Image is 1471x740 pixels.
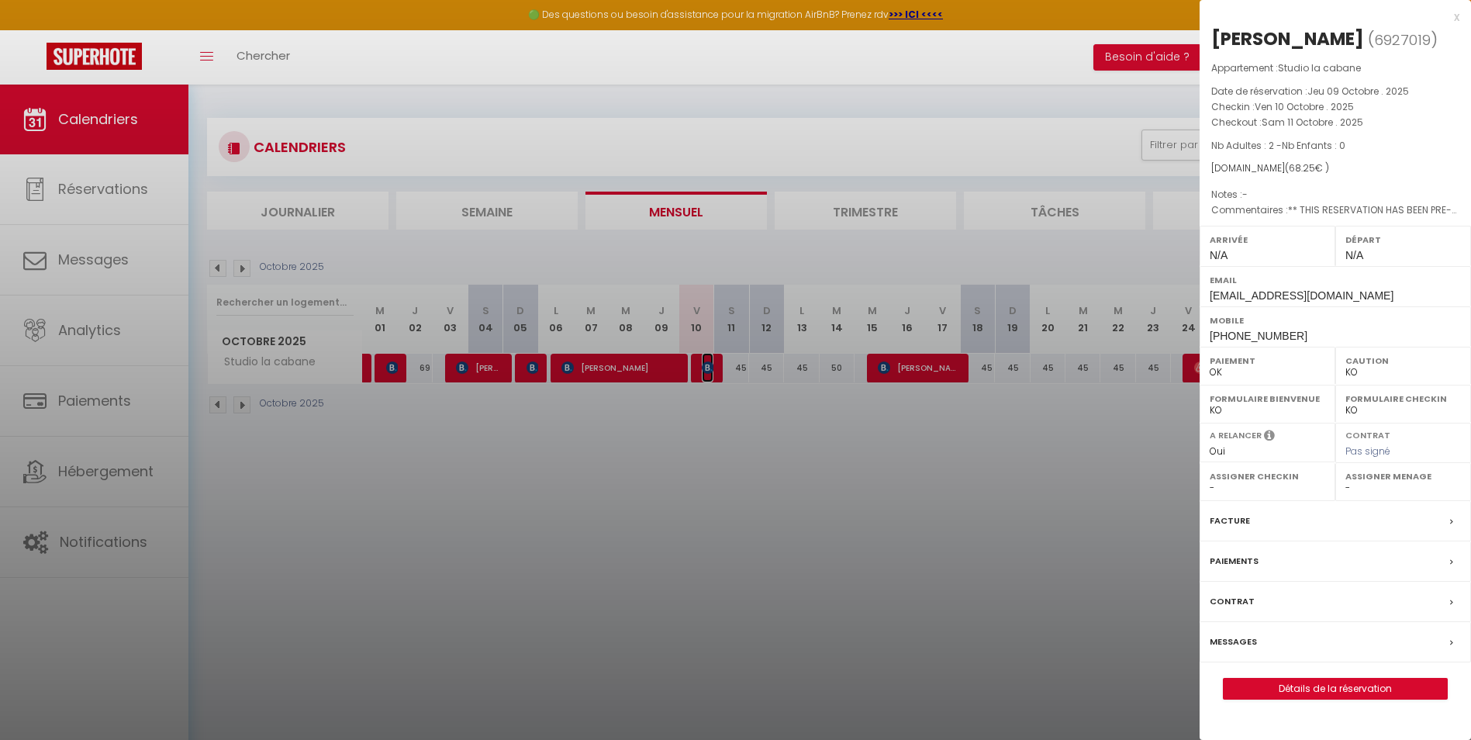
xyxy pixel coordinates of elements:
[1211,84,1459,99] p: Date de réservation :
[1210,353,1325,368] label: Paiement
[1289,161,1315,175] span: 68.25
[1242,188,1248,201] span: -
[1210,313,1461,328] label: Mobile
[1211,99,1459,115] p: Checkin :
[1210,593,1255,610] label: Contrat
[1374,30,1431,50] span: 6927019
[1200,8,1459,26] div: x
[1285,161,1329,175] span: ( € )
[1211,139,1345,152] span: Nb Adultes : 2 -
[1262,116,1363,129] span: Sam 11 Octobre . 2025
[1210,429,1262,442] label: A relancer
[1224,679,1447,699] a: Détails de la réservation
[1211,161,1459,176] div: [DOMAIN_NAME]
[1345,232,1461,247] label: Départ
[1210,553,1259,569] label: Paiements
[1345,249,1363,261] span: N/A
[1210,232,1325,247] label: Arrivée
[1210,249,1228,261] span: N/A
[1345,469,1461,484] label: Assigner Menage
[1264,429,1275,446] i: Sélectionner OUI si vous souhaiter envoyer les séquences de messages post-checkout
[1211,187,1459,202] p: Notes :
[1210,330,1307,342] span: [PHONE_NUMBER]
[1368,29,1438,50] span: ( )
[1210,469,1325,484] label: Assigner Checkin
[1211,202,1459,218] p: Commentaires :
[1278,61,1361,74] span: Studio la cabane
[1210,391,1325,406] label: Formulaire Bienvenue
[1211,61,1459,76] p: Appartement :
[1210,272,1461,288] label: Email
[1210,634,1257,650] label: Messages
[1210,513,1250,529] label: Facture
[1345,444,1390,458] span: Pas signé
[1282,139,1345,152] span: Nb Enfants : 0
[1223,678,1448,700] button: Détails de la réservation
[1307,85,1409,98] span: Jeu 09 Octobre . 2025
[1345,353,1461,368] label: Caution
[1211,115,1459,130] p: Checkout :
[1211,26,1364,51] div: [PERSON_NAME]
[1345,429,1390,439] label: Contrat
[1255,100,1354,113] span: Ven 10 Octobre . 2025
[1345,391,1461,406] label: Formulaire Checkin
[1210,289,1393,302] span: [EMAIL_ADDRESS][DOMAIN_NAME]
